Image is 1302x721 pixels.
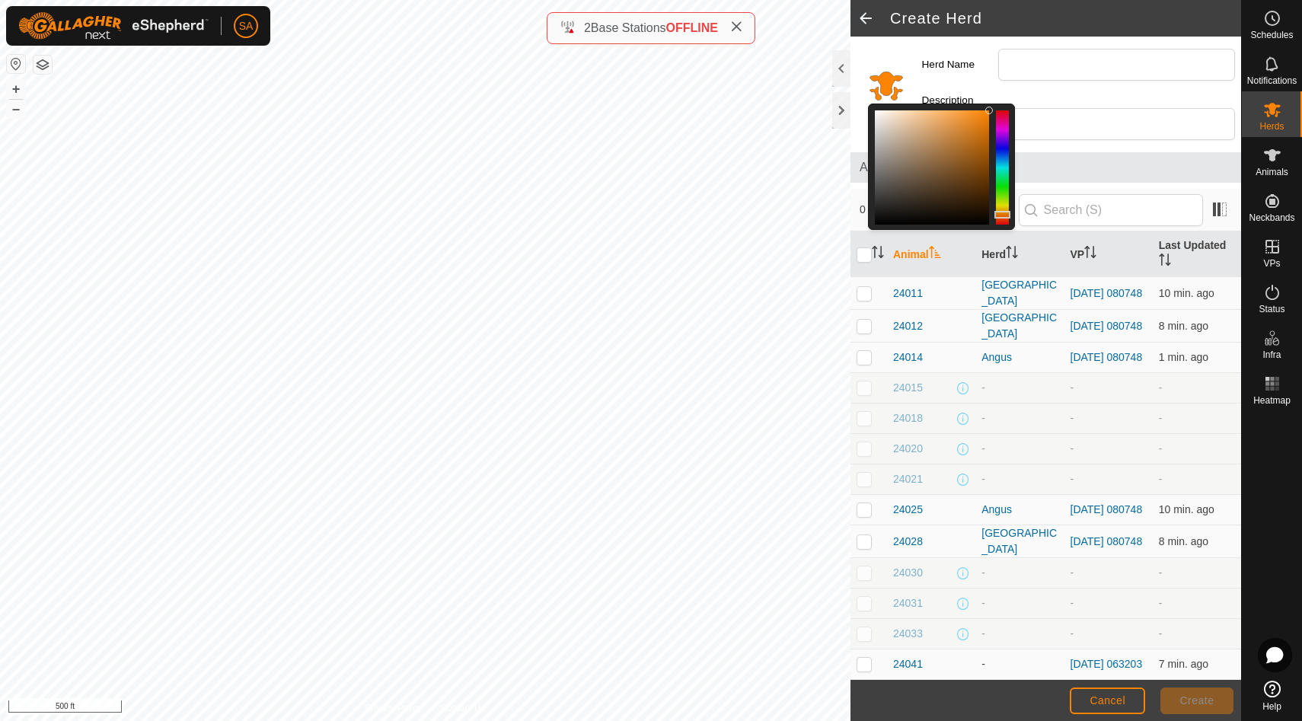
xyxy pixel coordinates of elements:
th: Animal [887,231,975,277]
span: Neckbands [1249,213,1294,222]
button: + [7,80,25,98]
span: 24014 [893,349,923,365]
div: - [981,595,1058,611]
p-sorticon: Activate to sort [1006,248,1018,260]
span: 0 selected of 82 [860,202,1019,218]
button: Map Layers [34,56,52,74]
span: 24012 [893,318,923,334]
span: - [1159,566,1163,579]
img: Gallagher Logo [18,12,209,40]
app-display-virtual-paddock-transition: - [1071,381,1074,394]
a: [DATE] 080748 [1071,351,1143,363]
span: - [1159,381,1163,394]
span: Notifications [1247,76,1297,85]
a: [DATE] 080748 [1071,535,1143,547]
div: - [981,441,1058,457]
div: Angus [981,502,1058,518]
span: 24021 [893,471,923,487]
span: 24020 [893,441,923,457]
input: Search (S) [1019,194,1203,226]
div: - [981,565,1058,581]
app-display-virtual-paddock-transition: - [1071,627,1074,640]
div: - [981,410,1058,426]
span: - [1159,597,1163,609]
a: Privacy Policy [365,701,422,715]
a: [DATE] 080748 [1071,287,1143,299]
span: Aug 10, 2025, 9:00 AM [1159,503,1214,515]
span: Herds [1259,122,1284,131]
div: [GEOGRAPHIC_DATA] [981,277,1058,309]
div: Angus [981,349,1058,365]
p-sorticon: Activate to sort [929,248,941,260]
button: Cancel [1070,688,1145,714]
th: Last Updated [1153,231,1241,277]
span: 24030 [893,565,923,581]
app-display-virtual-paddock-transition: - [1071,412,1074,424]
span: SA [239,18,254,34]
span: Aug 10, 2025, 9:02 AM [1159,320,1208,332]
span: Base Stations [591,21,666,34]
span: Help [1262,702,1281,711]
span: OFFLINE [666,21,718,34]
span: Cancel [1090,694,1125,707]
span: Infra [1262,350,1281,359]
span: - [1159,442,1163,455]
span: VPs [1263,259,1280,268]
span: 24018 [893,410,923,426]
div: - [981,471,1058,487]
div: - [981,656,1058,672]
label: Description [922,93,998,108]
app-display-virtual-paddock-transition: - [1071,566,1074,579]
span: Status [1259,305,1284,314]
span: - [1159,627,1163,640]
span: 24011 [893,286,923,301]
span: 2 [584,21,591,34]
span: 24025 [893,502,923,518]
span: 24015 [893,380,923,396]
th: VP [1064,231,1153,277]
app-display-virtual-paddock-transition: - [1071,442,1074,455]
a: [DATE] 063203 [1071,658,1143,670]
app-display-virtual-paddock-transition: - [1071,597,1074,609]
h2: Create Herd [890,9,1241,27]
label: Herd Name [922,49,998,81]
p-sorticon: Activate to sort [1159,256,1171,268]
span: Aug 10, 2025, 9:02 AM [1159,535,1208,547]
app-display-virtual-paddock-transition: - [1071,473,1074,485]
a: [DATE] 080748 [1071,503,1143,515]
span: 24028 [893,534,923,550]
button: Reset Map [7,55,25,73]
div: - [981,626,1058,642]
div: [GEOGRAPHIC_DATA] [981,525,1058,557]
span: Animals [1256,167,1288,177]
button: – [7,100,25,118]
button: Create [1160,688,1233,714]
span: Aug 10, 2025, 9:03 AM [1159,658,1208,670]
span: 24041 [893,656,923,672]
span: Create [1180,694,1214,707]
a: Help [1242,675,1302,717]
span: - [1159,412,1163,424]
th: Herd [975,231,1064,277]
span: - [1159,473,1163,485]
p-sorticon: Activate to sort [1084,248,1096,260]
span: Aug 10, 2025, 9:00 AM [1159,287,1214,299]
div: - [981,380,1058,396]
span: 24031 [893,595,923,611]
p-sorticon: Activate to sort [872,248,884,260]
span: Animals [860,158,1232,177]
a: Contact Us [440,701,485,715]
span: 24033 [893,626,923,642]
span: Heatmap [1253,396,1291,405]
span: Schedules [1250,30,1293,40]
div: [GEOGRAPHIC_DATA] [981,310,1058,342]
span: Aug 10, 2025, 9:09 AM [1159,351,1208,363]
a: [DATE] 080748 [1071,320,1143,332]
